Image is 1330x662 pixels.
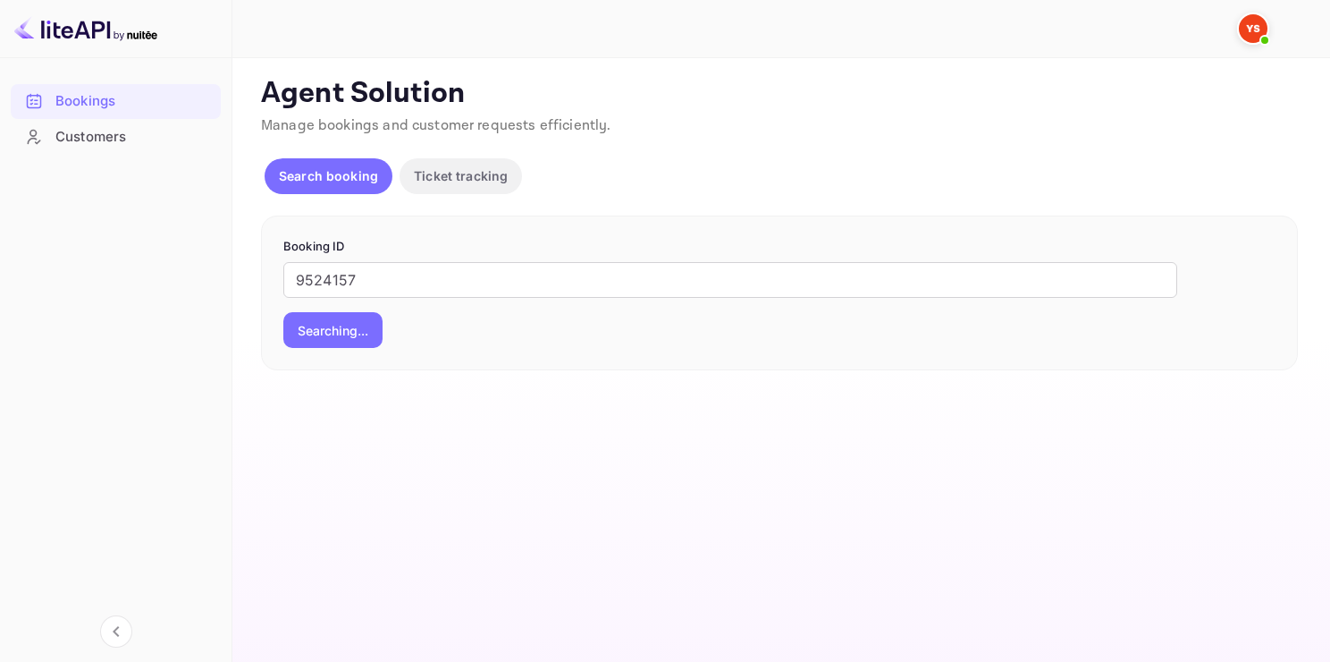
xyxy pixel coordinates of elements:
img: Yandex Support [1239,14,1267,43]
p: Booking ID [283,238,1275,256]
button: Searching... [283,312,383,348]
p: Agent Solution [261,76,1298,112]
div: Customers [11,120,221,155]
div: Bookings [55,91,212,112]
a: Bookings [11,84,221,117]
img: LiteAPI logo [14,14,157,43]
span: Manage bookings and customer requests efficiently. [261,116,611,135]
a: Customers [11,120,221,153]
p: Search booking [279,166,378,185]
button: Collapse navigation [100,615,132,648]
div: Bookings [11,84,221,119]
p: Ticket tracking [414,166,508,185]
input: Enter Booking ID (e.g., 63782194) [283,262,1177,298]
div: Customers [55,127,212,148]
